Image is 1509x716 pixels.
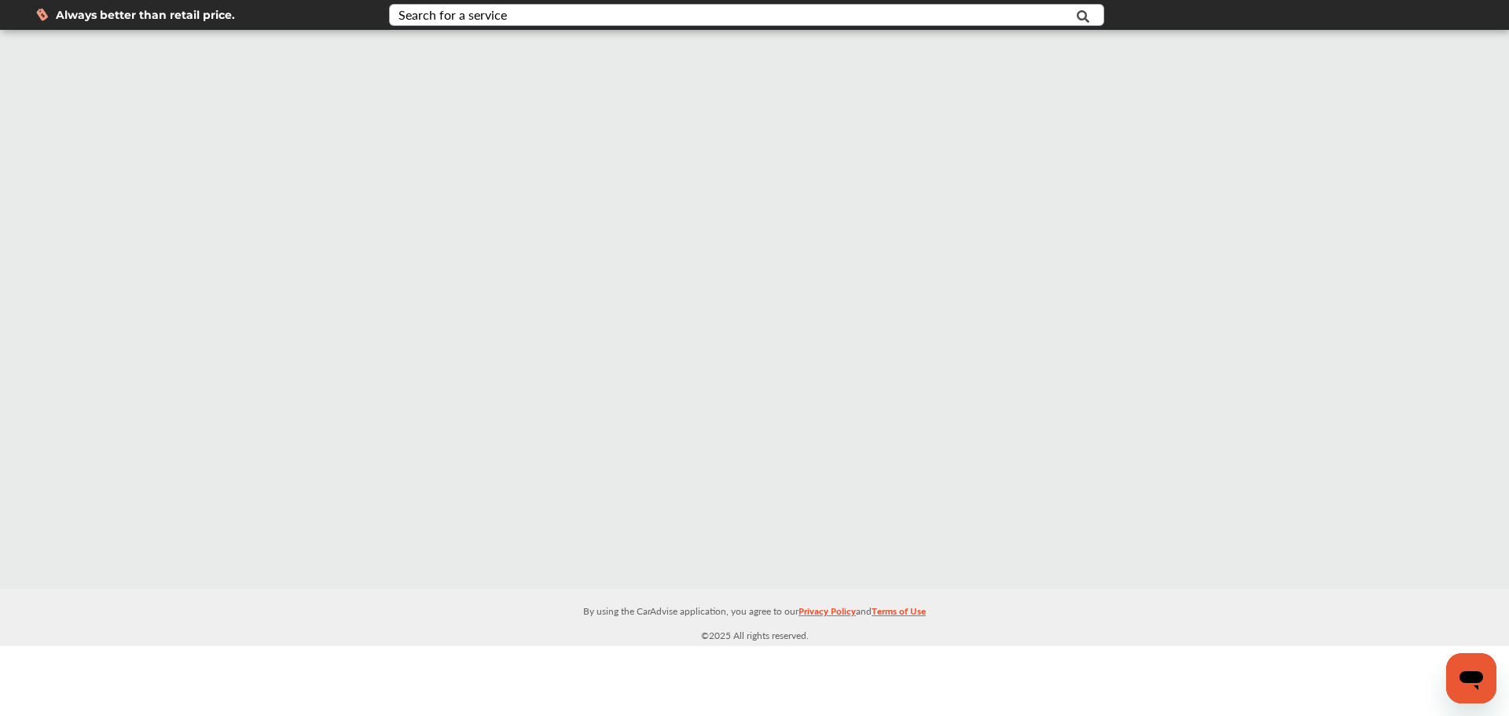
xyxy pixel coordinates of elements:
iframe: Button to launch messaging window [1446,653,1496,703]
span: Always better than retail price. [56,9,235,20]
img: dollor_label_vector.a70140d1.svg [36,8,48,21]
div: Search for a service [398,9,507,21]
a: Terms of Use [872,602,926,626]
a: Privacy Policy [799,602,856,626]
